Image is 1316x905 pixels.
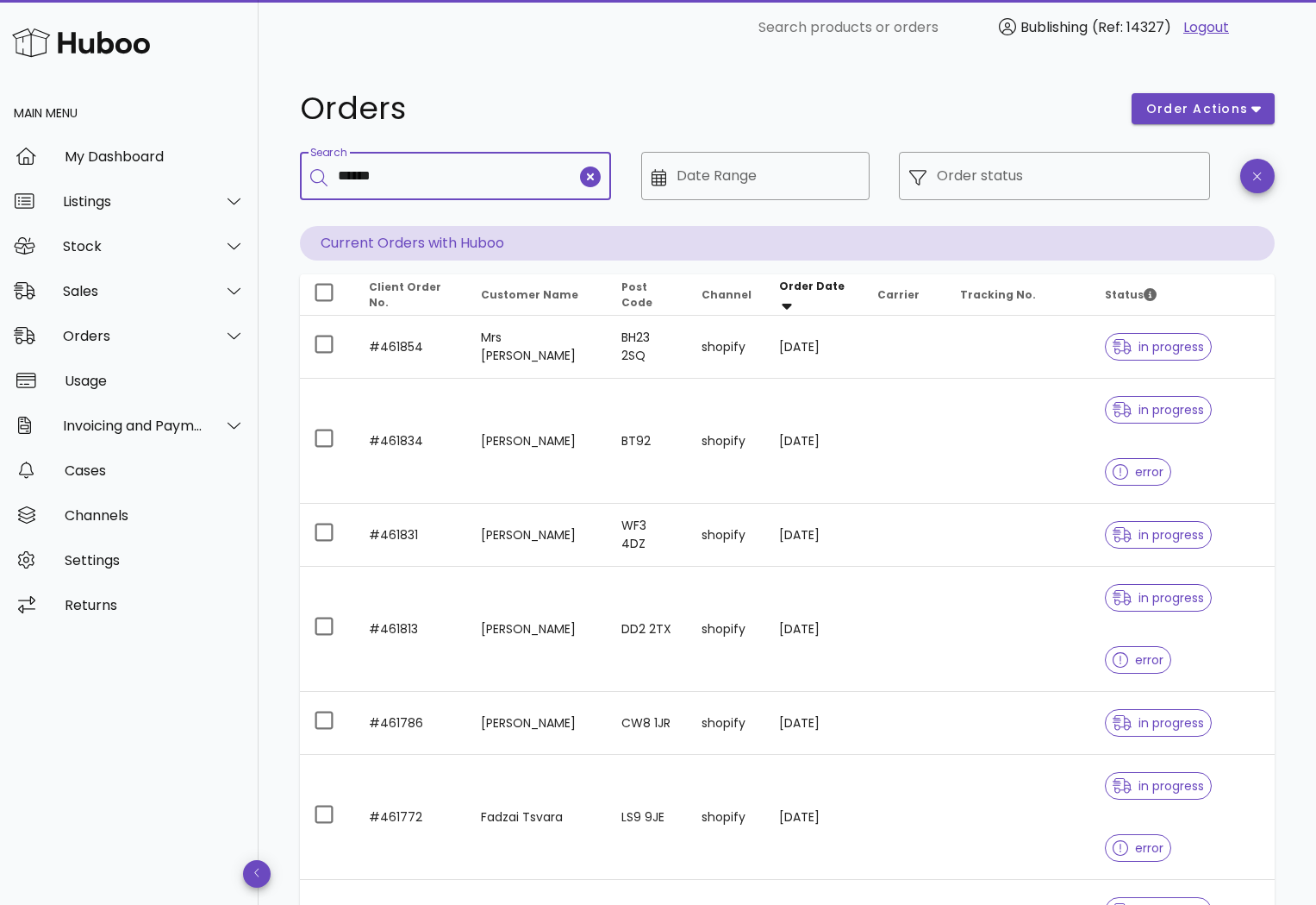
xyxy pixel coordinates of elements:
[65,148,245,165] div: My Dashboard
[960,287,1036,302] span: Tracking No.
[65,597,245,613] div: Returns
[12,24,150,61] img: Huboo Logo
[608,692,688,755] td: CW8 1JR
[369,280,441,310] span: Client Order No.
[355,379,467,504] td: #461834
[864,274,946,316] th: Carrier
[1020,17,1088,37] span: Bublishing
[779,279,845,293] span: Order Date
[355,755,467,880] td: #461772
[765,274,864,316] th: Order Date: Sorted descending. Activate to remove sorting.
[765,316,864,379] td: [DATE]
[467,504,608,567] td: [PERSON_NAME]
[1091,274,1275,316] th: Status
[1105,287,1157,302] span: Status
[877,287,920,302] span: Carrier
[946,274,1091,316] th: Tracking No.
[1113,529,1204,541] span: in progress
[63,238,203,255] div: Stock
[1113,780,1204,792] span: in progress
[765,692,864,755] td: [DATE]
[65,507,245,524] div: Channels
[63,283,203,299] div: Sales
[63,418,203,434] div: Invoicing and Payments
[1145,100,1249,118] span: order actions
[688,504,765,567] td: shopify
[702,287,752,302] span: Channel
[1113,717,1204,729] span: in progress
[688,274,765,316] th: Channel
[688,379,765,504] td: shopify
[65,552,245,569] div: Settings
[467,755,608,880] td: Fadzai Tsvara
[765,379,864,504] td: [DATE]
[608,504,688,567] td: WF3 4DZ
[355,567,467,692] td: #461813
[688,692,765,755] td: shopify
[481,287,578,302] span: Customer Name
[580,167,601,187] button: clear icon
[608,274,688,316] th: Post Code
[765,504,864,567] td: [DATE]
[467,379,608,504] td: [PERSON_NAME]
[688,755,765,880] td: shopify
[63,328,203,344] div: Orders
[355,316,467,379] td: #461854
[355,274,467,316] th: Client Order No.
[608,379,688,504] td: BT92
[621,280,652,310] span: Post Code
[300,93,1111,124] h1: Orders
[688,567,765,692] td: shopify
[1113,842,1163,854] span: error
[765,567,864,692] td: [DATE]
[355,504,467,567] td: #461831
[1092,17,1171,37] span: (Ref: 14327)
[608,755,688,880] td: LS9 9JE
[1183,17,1229,38] a: Logout
[467,567,608,692] td: [PERSON_NAME]
[63,193,203,210] div: Listings
[608,567,688,692] td: DD2 2TX
[688,316,765,379] td: shopify
[1113,341,1204,353] span: in progress
[1132,93,1275,124] button: order actions
[355,692,467,755] td: #461786
[608,316,688,379] td: BH23 2SQ
[1113,654,1163,666] span: error
[1113,592,1204,604] span: in progress
[65,462,245,479] div: Cases
[467,274,608,316] th: Customer Name
[467,316,608,379] td: Mrs [PERSON_NAME]
[300,226,1275,261] p: Current Orders with Huboo
[310,147,346,160] label: Search
[765,755,864,880] td: [DATE]
[1113,404,1204,416] span: in progress
[65,373,245,389] div: Usage
[1113,466,1163,478] span: error
[467,692,608,755] td: [PERSON_NAME]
